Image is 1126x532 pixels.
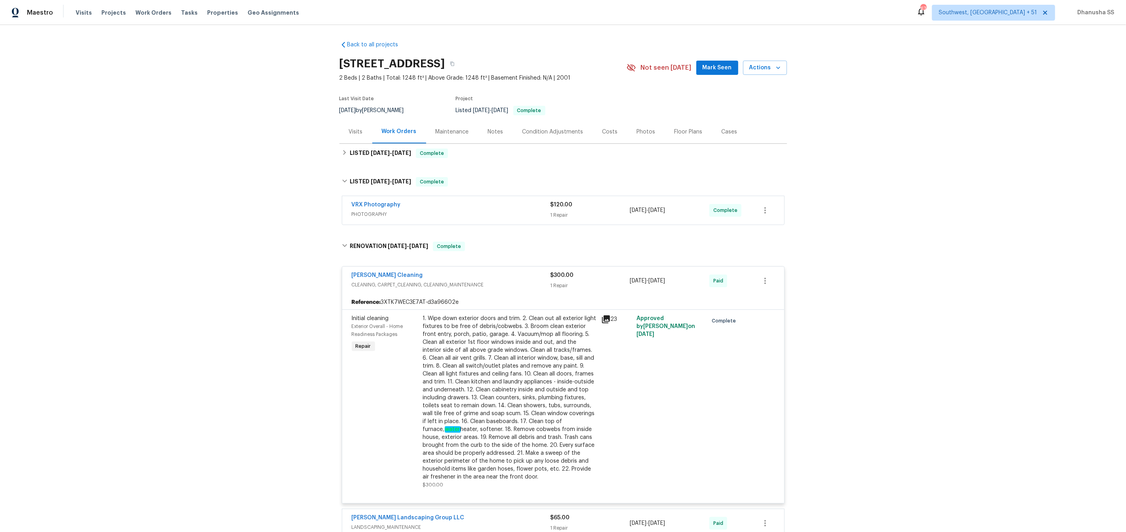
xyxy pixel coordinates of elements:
[423,315,596,481] div: 1. Wipe down exterior doors and trim. 2. Clean out all exterior light fixtures to be free of debr...
[436,128,469,136] div: Maintenance
[101,9,126,17] span: Projects
[648,278,665,284] span: [DATE]
[388,243,428,249] span: -
[350,177,411,187] h6: LISTED
[135,9,171,17] span: Work Orders
[713,519,726,527] span: Paid
[473,108,509,113] span: -
[630,278,646,284] span: [DATE]
[636,316,695,337] span: Approved by [PERSON_NAME] on
[703,63,732,73] span: Mark Seen
[722,128,737,136] div: Cases
[630,277,665,285] span: -
[551,515,570,521] span: $65.00
[1074,9,1114,17] span: Dhanusha SS
[352,298,381,306] b: Reference:
[445,426,461,433] em: water
[920,5,926,13] div: 674
[352,515,465,521] a: [PERSON_NAME] Landscaping Group LLC
[339,60,445,68] h2: [STREET_ADDRESS]
[339,96,374,101] span: Last Visit Date
[339,234,787,259] div: RENOVATION [DATE]-[DATE]Complete
[551,211,630,219] div: 1 Repair
[522,128,583,136] div: Condition Adjustments
[352,324,403,337] span: Exterior Overall - Home Readiness Packages
[352,202,401,208] a: VRX Photography
[674,128,703,136] div: Floor Plans
[392,150,411,156] span: [DATE]
[207,9,238,17] span: Properties
[342,295,784,309] div: 3XTK7WEC3E7AT-d3a96602e
[713,277,726,285] span: Paid
[339,41,415,49] a: Back to all projects
[339,74,627,82] span: 2 Beds | 2 Baths | Total: 1248 ft² | Above Grade: 1248 ft² | Basement Finished: N/A | 2001
[27,9,53,17] span: Maestro
[630,521,646,526] span: [DATE]
[456,96,473,101] span: Project
[456,108,545,113] span: Listed
[712,317,739,325] span: Complete
[636,332,654,337] span: [DATE]
[743,61,787,75] button: Actions
[417,178,447,186] span: Complete
[371,179,390,184] span: [DATE]
[248,9,299,17] span: Geo Assignments
[488,128,503,136] div: Notes
[339,144,787,163] div: LISTED [DATE]-[DATE]Complete
[696,61,738,75] button: Mark Seen
[551,202,573,208] span: $120.00
[551,524,630,532] div: 1 Repair
[637,128,655,136] div: Photos
[648,208,665,213] span: [DATE]
[371,150,390,156] span: [DATE]
[352,316,389,321] span: Initial cleaning
[551,282,630,290] div: 1 Repair
[349,128,363,136] div: Visits
[602,128,618,136] div: Costs
[713,206,741,214] span: Complete
[641,64,692,72] span: Not seen [DATE]
[352,523,551,531] span: LANDSCAPING_MAINTENANCE
[76,9,92,17] span: Visits
[630,208,646,213] span: [DATE]
[473,108,490,113] span: [DATE]
[648,521,665,526] span: [DATE]
[423,482,444,487] span: $300.00
[392,179,411,184] span: [DATE]
[181,10,198,15] span: Tasks
[339,106,413,115] div: by [PERSON_NAME]
[551,273,574,278] span: $300.00
[388,243,407,249] span: [DATE]
[352,273,423,278] a: [PERSON_NAME] Cleaning
[352,281,551,289] span: CLEANING, CARPET_CLEANING, CLEANING_MAINTENANCE
[630,206,665,214] span: -
[601,315,632,324] div: 23
[749,63,781,73] span: Actions
[352,210,551,218] span: PHOTOGRAPHY
[492,108,509,113] span: [DATE]
[339,108,356,113] span: [DATE]
[352,342,374,350] span: Repair
[445,57,459,71] button: Copy Address
[630,519,665,527] span: -
[382,128,417,135] div: Work Orders
[339,169,787,194] div: LISTED [DATE]-[DATE]Complete
[371,179,411,184] span: -
[514,108,545,113] span: Complete
[417,149,447,157] span: Complete
[350,242,428,251] h6: RENOVATION
[434,242,464,250] span: Complete
[409,243,428,249] span: [DATE]
[371,150,411,156] span: -
[939,9,1037,17] span: Southwest, [GEOGRAPHIC_DATA] + 51
[350,149,411,158] h6: LISTED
